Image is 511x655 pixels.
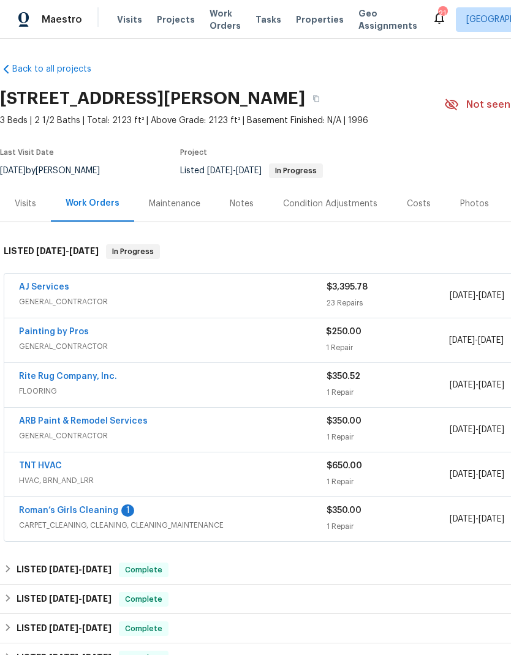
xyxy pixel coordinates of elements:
a: AJ Services [19,283,69,291]
span: [DATE] [450,425,475,434]
span: [DATE] [450,470,475,479]
h6: LISTED [17,592,112,607]
h6: LISTED [4,244,99,259]
span: Properties [296,13,344,26]
a: ARB Paint & Remodel Services [19,417,148,425]
span: - [450,468,504,481]
span: Listed [180,167,323,175]
span: [DATE] [479,425,504,434]
span: - [207,167,262,175]
span: [DATE] [69,247,99,255]
span: $3,395.78 [327,283,368,291]
div: Maintenance [149,198,200,210]
span: Project [180,149,207,156]
span: [DATE] [450,381,475,389]
div: 1 Repair [327,431,450,443]
span: $350.00 [327,417,361,425]
h6: LISTED [17,621,112,636]
span: [DATE] [236,167,262,175]
div: 21 [438,7,447,20]
span: [DATE] [479,381,504,389]
h6: LISTED [17,563,112,577]
span: HVAC, BRN_AND_LRR [19,474,327,487]
span: Projects [157,13,195,26]
span: - [36,247,99,255]
span: [DATE] [479,291,504,300]
span: [DATE] [82,624,112,632]
span: - [450,513,504,525]
div: 1 Repair [327,520,450,533]
span: Complete [120,564,167,576]
span: - [49,594,112,603]
div: 1 [121,504,134,517]
span: $350.52 [327,372,360,381]
a: Rite Rug Company, Inc. [19,372,117,381]
span: GENERAL_CONTRACTOR [19,430,327,442]
div: 1 Repair [326,342,449,354]
span: - [49,624,112,632]
span: [DATE] [478,336,504,345]
span: - [450,424,504,436]
span: [DATE] [36,247,66,255]
div: 23 Repairs [327,297,450,309]
span: FLOORING [19,385,327,397]
div: Notes [230,198,254,210]
a: Roman’s Girls Cleaning [19,506,118,515]
span: [DATE] [479,515,504,523]
span: GENERAL_CONTRACTOR [19,340,326,353]
span: CARPET_CLEANING, CLEANING, CLEANING_MAINTENANCE [19,519,327,531]
span: Visits [117,13,142,26]
span: [DATE] [450,291,475,300]
span: - [49,565,112,574]
span: In Progress [107,245,159,258]
span: $350.00 [327,506,361,515]
a: Painting by Pros [19,327,89,336]
div: 1 Repair [327,476,450,488]
span: Geo Assignments [358,7,417,32]
span: [DATE] [207,167,233,175]
span: In Progress [270,167,322,174]
span: GENERAL_CONTRACTOR [19,296,327,308]
span: [DATE] [49,594,78,603]
span: Work Orders [210,7,241,32]
span: [DATE] [82,565,112,574]
span: [DATE] [449,336,475,345]
span: Tasks [255,15,281,24]
span: Maestro [42,13,82,26]
span: [DATE] [479,470,504,479]
span: Complete [120,593,167,605]
span: - [450,290,504,302]
div: Work Orders [66,197,119,209]
span: $650.00 [327,462,362,470]
div: Costs [407,198,431,210]
span: [DATE] [49,624,78,632]
span: - [449,334,504,346]
span: $250.00 [326,327,361,336]
span: Complete [120,623,167,635]
button: Copy Address [305,88,327,110]
span: [DATE] [450,515,475,523]
div: 1 Repair [327,386,450,399]
span: - [450,379,504,391]
div: Photos [460,198,489,210]
span: [DATE] [82,594,112,603]
span: [DATE] [49,565,78,574]
a: TNT HVAC [19,462,62,470]
div: Visits [15,198,36,210]
div: Condition Adjustments [283,198,377,210]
